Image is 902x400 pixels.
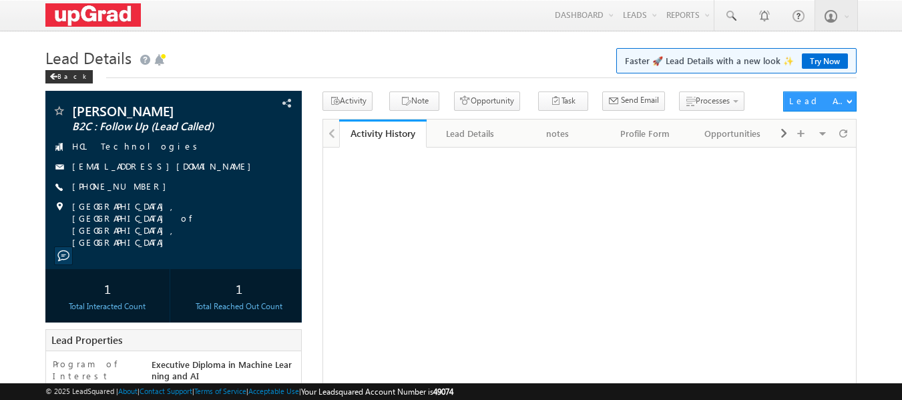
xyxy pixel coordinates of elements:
a: Back [45,69,99,81]
button: Note [389,91,439,111]
a: Lead Details [427,120,514,148]
button: Processes [679,91,744,111]
span: [PERSON_NAME] [72,104,230,118]
div: Total Interacted Count [49,301,166,313]
div: 1 [180,276,298,301]
a: Activity History [339,120,427,148]
div: Profile Form [612,126,677,142]
span: HCL Technologies [72,140,202,154]
div: notes [525,126,590,142]
a: Terms of Service [194,387,246,395]
div: Lead Actions [789,95,846,107]
span: 49074 [433,387,453,397]
div: Opportunities [700,126,764,142]
div: Back [45,70,93,83]
span: [GEOGRAPHIC_DATA], [GEOGRAPHIC_DATA] of [GEOGRAPHIC_DATA], [GEOGRAPHIC_DATA] [72,200,279,248]
a: Contact Support [140,387,192,395]
a: notes [514,120,602,148]
a: Try Now [802,53,848,69]
span: Processes [696,95,730,106]
button: Activity [322,91,373,111]
button: Task [538,91,588,111]
span: Your Leadsquared Account Number is [301,387,453,397]
div: Total Reached Out Count [180,301,298,313]
div: 1 [49,276,166,301]
button: Send Email [602,91,665,111]
span: Faster 🚀 Lead Details with a new look ✨ [625,54,848,67]
button: Opportunity [454,91,520,111]
span: © 2025 LeadSquared | | | | | [45,385,453,398]
div: Executive Diploma in Machine Learning and AI [148,358,302,388]
a: Profile Form [602,120,689,148]
a: Acceptable Use [248,387,299,395]
span: Send Email [621,94,659,106]
label: Program of Interest [53,358,139,382]
div: Lead Details [437,126,502,142]
span: Lead Details [45,47,132,68]
img: Custom Logo [45,3,142,27]
a: Opportunities [689,120,776,148]
div: Activity History [349,127,417,140]
a: About [118,387,138,395]
a: [EMAIL_ADDRESS][DOMAIN_NAME] [72,160,258,172]
span: B2C : Follow Up (Lead Called) [72,120,230,134]
span: Lead Properties [51,333,122,347]
a: [PHONE_NUMBER] [72,180,173,192]
button: Lead Actions [783,91,857,112]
